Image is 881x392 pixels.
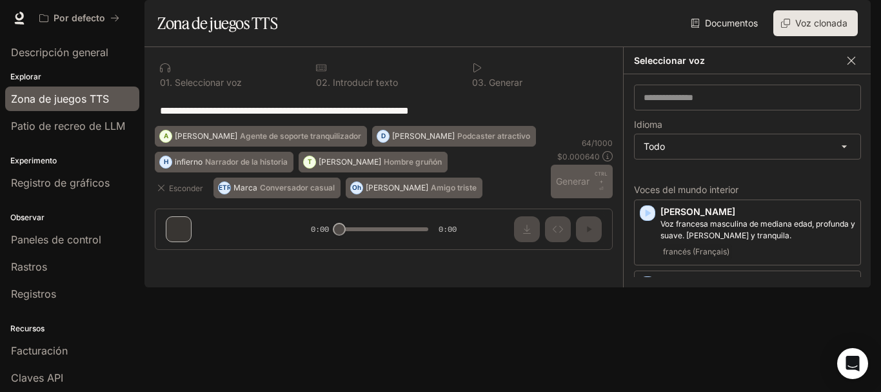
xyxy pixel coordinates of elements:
button: METROMarcaConversador casual [213,178,341,198]
font: T [308,158,312,165]
font: Oh [352,183,361,191]
font: Voces del mundo interior [634,184,738,195]
font: Podcaster atractivo [457,131,530,141]
font: [PERSON_NAME] [660,206,735,217]
font: 1 [166,77,170,88]
font: 1000 [594,138,613,148]
font: . [170,77,172,88]
font: D [381,132,386,139]
button: HinfiernoNarrador de la historia [155,152,293,172]
font: francés (Français) [663,247,729,256]
button: Esconder [155,178,208,198]
p: Voz francesa masculina de mediana edad, profunda y suave. Serena y tranquila. [660,218,855,242]
font: infierno [175,157,203,167]
font: Zona de juegos TTS [157,14,277,33]
font: [PERSON_NAME] [319,157,381,167]
font: Voz clonada [795,17,847,28]
font: Por defecto [54,12,105,23]
font: 0 [160,77,166,88]
font: A [164,132,168,139]
div: Abrir Intercom Messenger [837,348,868,379]
font: / [591,138,594,148]
font: 3 [478,77,484,88]
font: 2 [322,77,328,88]
font: Esconder [169,183,203,193]
font: Generar [489,77,522,88]
button: Todos los espacios de trabajo [34,5,125,31]
font: $ [557,152,562,161]
button: Voz clonada [773,10,858,36]
font: . [328,77,330,88]
button: Oh[PERSON_NAME]Amigo triste [346,178,482,198]
button: D[PERSON_NAME]Podcaster atractivo [372,126,536,147]
font: Documentos [705,17,758,28]
div: Todo [635,134,860,159]
font: H [164,158,168,165]
font: . [484,77,486,88]
font: Narrador de la historia [205,157,288,167]
font: Todo [644,141,665,152]
font: 0 [316,77,322,88]
font: Voz francesa masculina de mediana edad, profunda y suave. [PERSON_NAME] y tranquila. [660,219,855,240]
font: Agente de soporte tranquilizador [240,131,361,141]
font: Seleccionar voz [175,77,242,88]
font: [PERSON_NAME] [392,131,455,141]
font: METRO [213,183,237,191]
font: 64 [582,138,591,148]
button: A[PERSON_NAME]Agente de soporte tranquilizador [155,126,367,147]
font: [PERSON_NAME] [366,183,428,192]
font: Marca [233,183,257,192]
font: Conversador casual [260,183,335,192]
font: Amigo triste [431,183,477,192]
font: Introducir texto [333,77,398,88]
font: [PERSON_NAME] [175,131,237,141]
button: T[PERSON_NAME]Hombre gruñón [299,152,448,172]
font: 0 [472,77,478,88]
a: Documentos [688,10,763,36]
font: Idioma [634,119,662,130]
font: 0.000640 [562,152,600,161]
font: Hombre gruñón [384,157,442,167]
